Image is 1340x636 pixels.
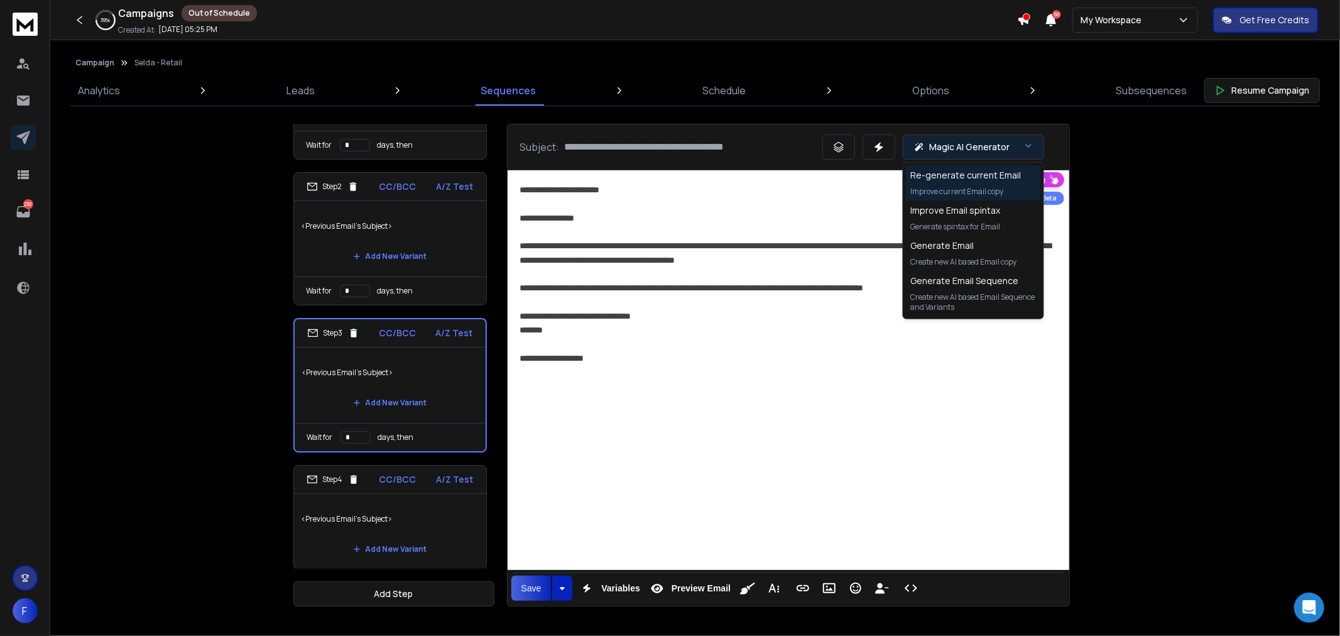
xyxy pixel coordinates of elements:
p: [DATE] 05:25 PM [158,25,217,35]
button: Preview Email [645,576,733,601]
p: Subject: [520,140,560,155]
p: Create new AI based Email copy [911,257,1017,267]
h1: Campaigns [118,6,174,21]
h1: Generate Email [911,239,1017,252]
div: Step 4 [307,474,359,485]
div: Out of Schedule [182,5,257,21]
a: Analytics [70,75,128,106]
li: Step2CC/BCCA/Z Test<Previous Email's Subject>Add New VariantWait fordays, then [293,172,487,305]
a: Sequences [474,75,544,106]
p: Wait for [307,140,332,150]
p: Improve current Email copy [911,187,1021,197]
p: CC/BCC [379,327,416,339]
p: days, then [378,140,413,150]
div: Open Intercom Messenger [1294,593,1324,623]
p: days, then [378,432,414,442]
p: Wait for [307,286,332,296]
button: Add New Variant [343,244,437,269]
button: F [13,598,38,623]
p: Schedule [702,83,746,98]
span: 50 [1052,10,1061,19]
p: 230 [23,199,33,209]
button: Insert Link (Ctrl+K) [791,576,815,601]
a: 230 [11,199,36,224]
p: days, then [378,286,413,296]
span: Variables [599,583,643,594]
button: Campaign [75,58,114,68]
p: Selda - Retail [134,58,182,68]
p: Sequences [481,83,537,98]
p: <Previous Email's Subject> [302,355,478,390]
button: Resume Campaign [1204,78,1320,103]
button: Emoticons [844,576,868,601]
p: Create new AI based Email Sequence and Variants [911,292,1036,312]
div: Step 3 [307,327,359,339]
h1: Re-generate current Email [911,169,1021,182]
p: CC/BCC [379,473,417,486]
p: A/Z Test [436,327,473,339]
button: Variables [575,576,643,601]
p: A/Z Test [437,473,474,486]
p: Get Free Credits [1239,14,1309,26]
button: Add Step [293,581,494,606]
p: Options [912,83,949,98]
p: Created At: [118,25,156,35]
p: <Previous Email's Subject> [302,209,479,244]
button: Save [511,576,552,601]
img: logo [13,13,38,36]
p: A/Z Test [437,180,474,193]
div: Beta [1036,192,1064,205]
p: Analytics [78,83,120,98]
h1: Improve Email spintax [911,204,1001,217]
p: Wait for [307,432,333,442]
a: Subsequences [1108,75,1194,106]
p: Subsequences [1116,83,1187,98]
button: Get Free Credits [1213,8,1318,33]
button: Clean HTML [736,576,760,601]
button: More Text [762,576,786,601]
p: Generate spintax for Email [911,222,1001,232]
a: Options [905,75,957,106]
p: Magic AI Generator [930,141,1010,153]
p: <Previous Email's Subject> [302,502,479,537]
li: Step4CC/BCCA/Z Test<Previous Email's Subject>Add New Variant [293,465,487,570]
p: CC/BCC [379,180,416,193]
span: Preview Email [669,583,733,594]
p: 39 % [101,16,111,24]
div: Step 2 [307,181,359,192]
button: Code View [899,576,923,601]
li: Step3CC/BCCA/Z Test<Previous Email's Subject>Add New VariantWait fordays, then [293,318,487,452]
button: Insert Unsubscribe Link [870,576,894,601]
button: Insert Image (Ctrl+P) [817,576,841,601]
button: Magic AI Generator [903,134,1044,160]
p: Leads [286,83,315,98]
button: Add New Variant [343,390,437,415]
a: Schedule [695,75,753,106]
a: Leads [279,75,322,106]
p: My Workspace [1081,14,1147,26]
h1: Generate Email Sequence [911,275,1036,287]
button: Add New Variant [343,537,437,562]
